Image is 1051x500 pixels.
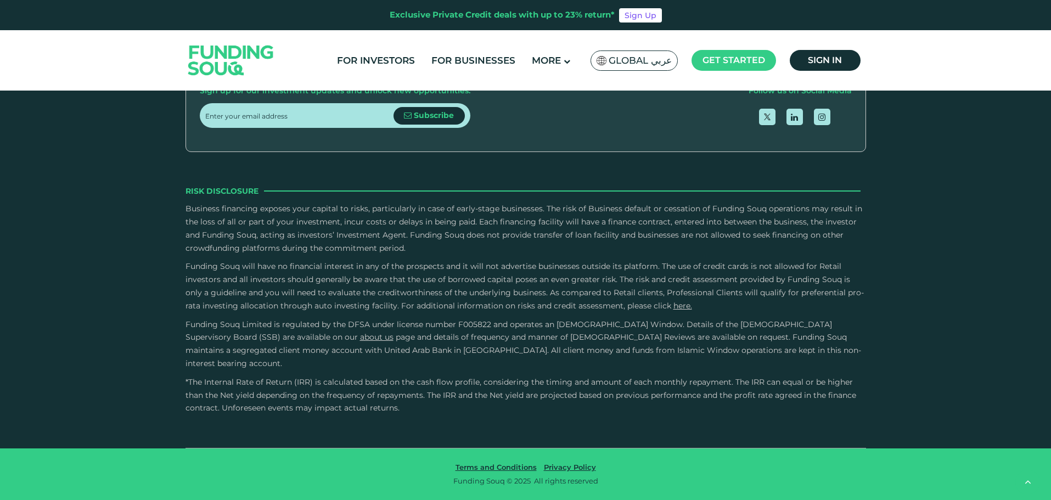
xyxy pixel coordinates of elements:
[673,301,692,311] a: here.
[429,52,518,70] a: For Businesses
[177,32,285,88] img: Logo
[186,185,258,197] span: Risk Disclosure
[786,109,803,125] a: open Linkedin
[597,56,606,65] img: SA Flag
[790,50,861,71] a: Sign in
[360,332,394,342] a: About Us
[814,109,830,125] a: open Instagram
[396,332,415,342] span: page
[414,110,454,120] span: Subscribe
[394,107,465,125] button: Subscribe
[334,52,418,70] a: For Investors
[619,8,662,23] a: Sign Up
[205,103,394,128] input: Enter your email address
[749,85,852,98] div: Follow us on Social Media
[186,319,832,342] span: Funding Souq Limited is regulated by the DFSA under license number F005822 and operates an [DEMOG...
[514,476,531,485] span: 2025
[759,109,775,125] a: open Twitter
[186,203,866,255] p: Business financing exposes your capital to risks, particularly in case of early-stage businesses....
[453,476,513,485] span: Funding Souq ©
[186,332,861,368] span: and details of frequency and manner of [DEMOGRAPHIC_DATA] Reviews are available on request. Fundi...
[764,114,771,120] img: twitter
[1015,470,1040,495] button: back
[609,54,672,67] span: Global عربي
[186,376,866,415] p: *The Internal Rate of Return (IRR) is calculated based on the cash flow profile, considering the ...
[390,9,615,21] div: Exclusive Private Credit deals with up to 23% return*
[186,261,864,310] span: Funding Souq will have no financial interest in any of the prospects and it will not advertise bu...
[453,463,539,471] a: Terms and Conditions
[532,55,561,66] span: More
[541,463,599,471] a: Privacy Policy
[200,85,470,98] div: Sign up for our investment updates and unlock new opportunities.
[808,55,842,65] span: Sign in
[702,55,765,65] span: Get started
[534,476,598,485] span: All rights reserved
